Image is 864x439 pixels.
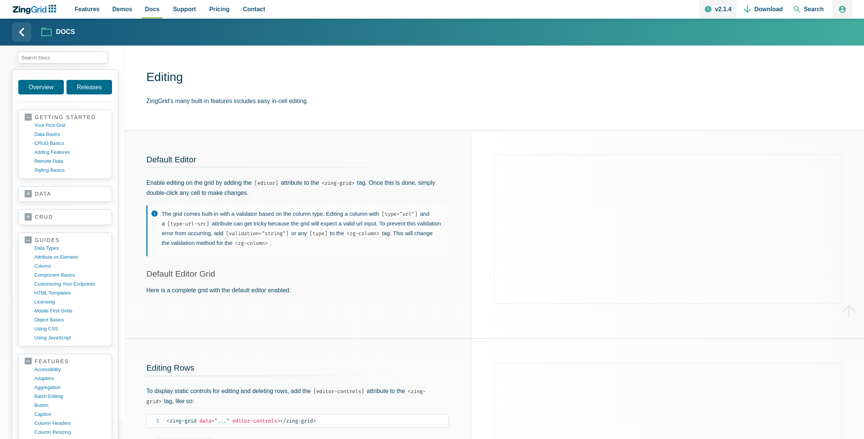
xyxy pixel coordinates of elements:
[280,418,313,424] span: zing-grid
[223,229,291,238] code: [validation="string"]
[34,324,106,333] a: using CSS
[173,4,196,14] span: Support
[34,139,106,148] a: CRUD basics
[34,392,106,401] a: batch editing
[34,253,106,262] a: Attribute vs Element
[319,179,357,187] code: <zing-grid>
[34,289,106,298] a: HTML templates
[25,190,106,198] a: data
[34,244,106,253] a: data types
[25,114,106,121] a: getting started
[34,401,106,410] a: button
[34,157,106,166] a: remote data
[25,214,106,221] a: crud
[162,209,441,247] p: The grid comes built-in with a validator based on the column type. Editing a column with and a at...
[34,315,106,324] a: object basics
[307,229,330,238] code: [type]
[280,418,286,424] span: </
[34,428,106,437] a: column resizing
[66,80,112,94] a: Releases
[313,418,316,424] span: >
[34,306,106,315] a: mobile first grids
[75,4,100,14] span: Features
[146,178,449,198] p: Enable editing on the grid by adding the attribute to the tag. Once this is done, simply double-c...
[34,271,106,280] a: component basics
[252,179,281,187] code: [editor]
[165,219,212,228] code: [type-url-src]
[34,262,106,271] a: column
[112,4,132,14] span: Demos
[311,387,367,396] code: [editor-controls]
[41,26,75,39] a: Docs
[344,229,382,238] code: <zg-column>
[146,155,196,164] a: Default Editor
[232,239,270,247] code: <zg-column>
[146,96,852,106] p: ZingGrid's many built-in features includes easy in-cell editing.
[146,386,449,406] p: To display static controls for editing and deleting rows, add the attribute to the tag, like so:
[25,237,106,244] a: guides
[34,365,106,374] a: accessibility
[34,280,106,289] a: customizing your endpoints
[167,418,170,424] span: <
[232,418,277,424] span: editor-controls
[277,418,280,424] span: >
[34,374,106,383] a: adapters
[25,358,106,365] a: features
[167,418,196,424] span: zing-grid
[34,121,106,130] a: your first grid
[211,418,214,424] span: =
[211,418,229,424] span: ...
[199,418,211,424] span: data
[209,4,230,14] span: Pricing
[34,333,106,342] a: using JavaScript
[146,69,852,86] h1: Editing
[34,419,106,428] a: column headers
[145,4,159,14] span: Docs
[18,80,64,94] a: Overview
[146,269,215,278] a: Default Editor Grid
[34,130,106,139] a: data basics
[34,148,106,157] a: adding features
[243,4,265,14] span: Contact
[34,166,106,175] a: styling basics
[34,383,106,392] a: aggregation
[34,410,106,419] a: caption
[379,210,420,218] code: [type="url"]
[146,363,194,373] a: Editing Rows
[56,29,75,35] strong: Docs
[12,5,60,14] a: ZingChart Logo. Click to return to the homepage
[34,298,106,306] a: licensing
[146,285,449,295] p: Here is a complete grid with the default editor enabled:
[214,418,217,424] span: "
[226,418,229,424] span: "
[18,52,108,63] input: search input
[494,155,842,304] iframe: Demo loaded in iFrame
